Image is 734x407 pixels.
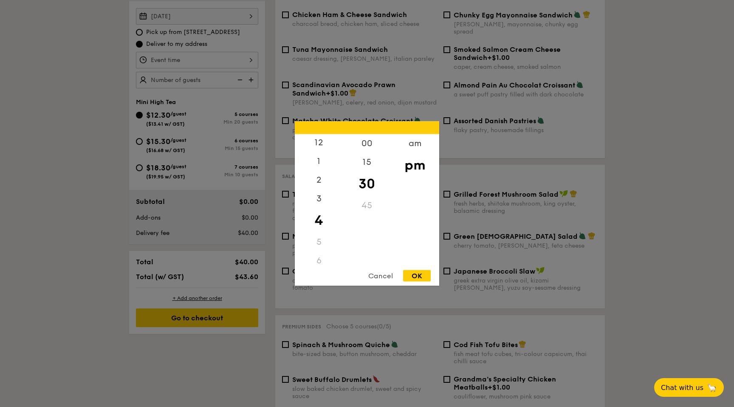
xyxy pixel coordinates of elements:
[343,153,391,172] div: 15
[403,270,431,282] div: OK
[295,189,343,208] div: 3
[295,171,343,189] div: 2
[661,384,703,392] span: Chat with us
[295,208,343,233] div: 4
[391,153,439,178] div: pm
[343,134,391,153] div: 00
[391,134,439,153] div: am
[295,133,343,152] div: 12
[343,172,391,196] div: 30
[654,378,724,397] button: Chat with us🦙
[295,233,343,252] div: 5
[360,270,401,282] div: Cancel
[295,252,343,270] div: 6
[295,152,343,171] div: 1
[343,196,391,215] div: 45
[707,383,717,393] span: 🦙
